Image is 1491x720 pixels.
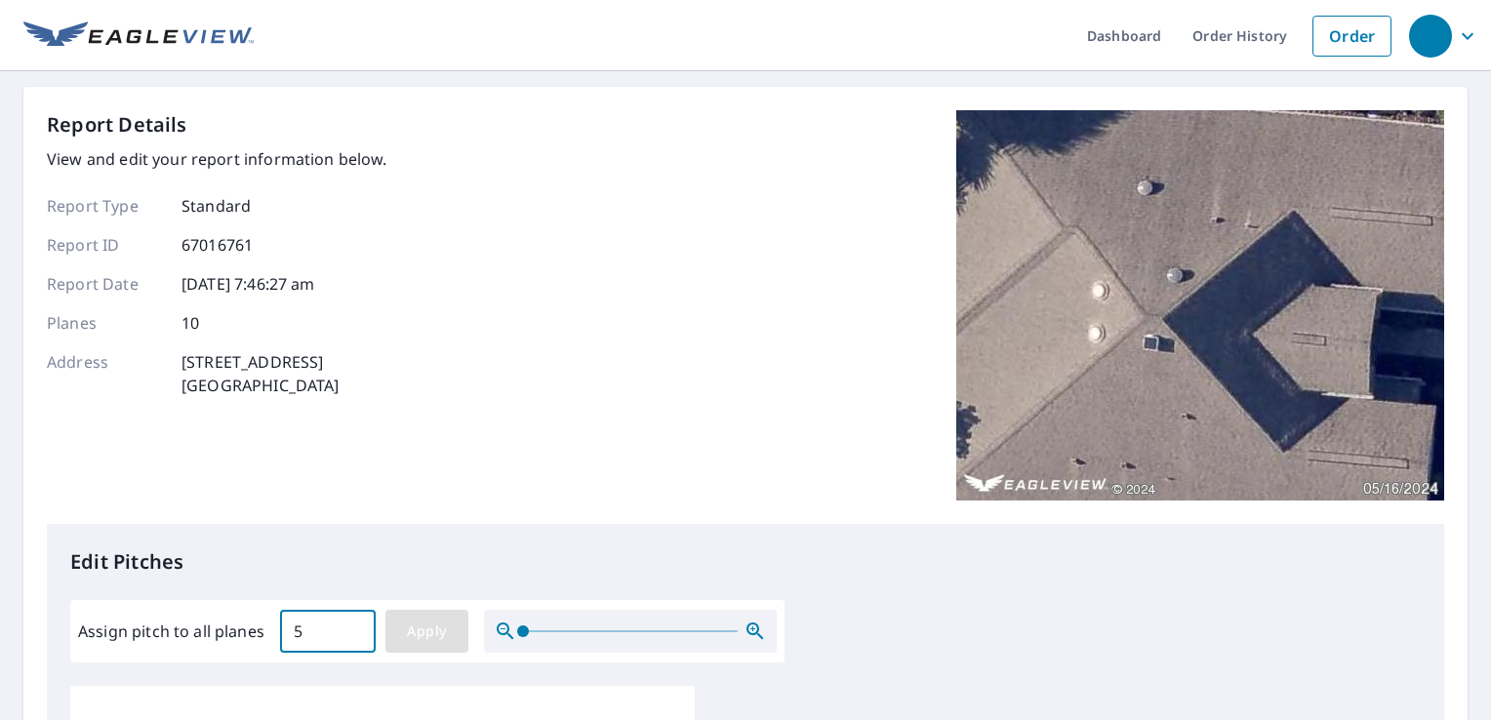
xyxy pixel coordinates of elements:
a: Order [1312,16,1391,57]
input: 00.0 [280,604,376,659]
p: Report Type [47,194,164,218]
img: Top image [956,110,1444,500]
p: Standard [181,194,251,218]
p: [DATE] 7:46:27 am [181,272,315,296]
label: Assign pitch to all planes [78,620,264,643]
p: Report Details [47,110,187,140]
p: Address [47,350,164,397]
p: Planes [47,311,164,335]
p: Edit Pitches [70,547,1421,577]
button: Apply [385,610,468,653]
p: View and edit your report information below. [47,147,387,171]
p: [STREET_ADDRESS] [GEOGRAPHIC_DATA] [181,350,340,397]
p: Report ID [47,233,164,257]
p: Report Date [47,272,164,296]
p: 67016761 [181,233,253,257]
p: 10 [181,311,199,335]
img: EV Logo [23,21,254,51]
span: Apply [401,620,453,644]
